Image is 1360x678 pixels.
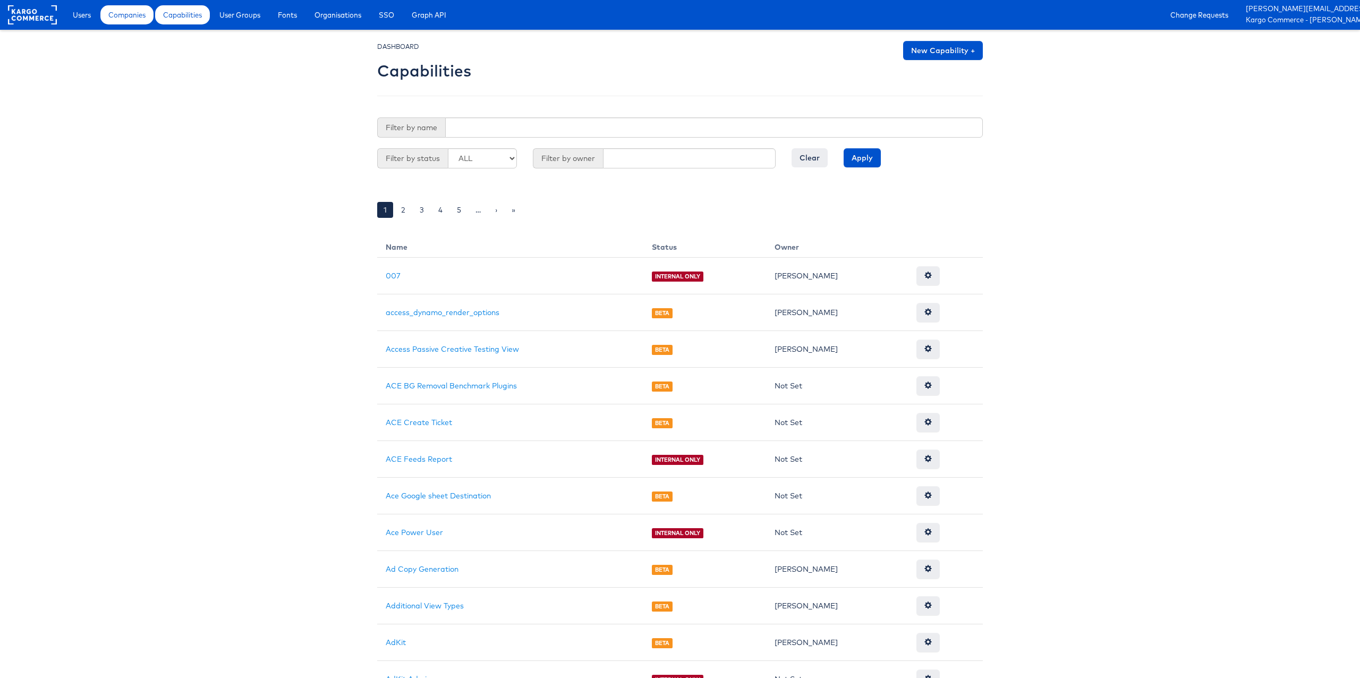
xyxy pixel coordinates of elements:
span: BETA [652,638,673,648]
span: BETA [652,491,673,502]
a: ACE BG Removal Benchmark Plugins [386,381,517,391]
a: Capabilities [155,5,210,24]
td: [PERSON_NAME] [766,331,908,368]
a: Ad Copy Generation [386,564,458,574]
a: 3 [413,202,430,218]
a: Users [65,5,99,24]
a: … [469,202,487,218]
span: Fonts [278,10,297,20]
span: SSO [379,10,394,20]
span: Companies [108,10,146,20]
a: 1 [377,202,393,218]
td: [PERSON_NAME] [766,588,908,624]
a: AdKit [386,638,406,647]
th: Owner [766,233,908,258]
a: [PERSON_NAME][EMAIL_ADDRESS][PERSON_NAME][DOMAIN_NAME] [1246,4,1352,15]
td: [PERSON_NAME] [766,258,908,294]
a: ACE Create Ticket [386,418,452,427]
a: 4 [432,202,449,218]
span: BETA [652,565,673,575]
td: [PERSON_NAME] [766,294,908,331]
a: » [505,202,522,218]
td: Not Set [766,404,908,441]
th: Name [377,233,643,258]
a: Additional View Types [386,601,464,611]
a: Graph API [404,5,454,24]
h2: Capabilities [377,62,471,80]
span: Capabilities [163,10,202,20]
a: 5 [450,202,467,218]
a: 007 [386,271,401,281]
small: DASHBOARD [377,43,419,50]
a: User Groups [211,5,268,24]
a: Fonts [270,5,305,24]
a: access_dynamo_render_options [386,308,499,317]
span: INTERNAL ONLY [652,528,704,538]
input: Clear [792,148,828,167]
a: 2 [395,202,412,218]
a: Ace Google sheet Destination [386,491,491,501]
span: BETA [652,308,673,318]
span: Filter by name [377,117,445,138]
span: Users [73,10,91,20]
a: Change Requests [1162,5,1236,24]
td: [PERSON_NAME] [766,624,908,661]
span: INTERNAL ONLY [652,272,704,282]
span: BETA [652,601,673,612]
span: User Groups [219,10,260,20]
span: BETA [652,345,673,355]
span: Graph API [412,10,446,20]
a: › [489,202,504,218]
a: New Capability + [903,41,983,60]
a: Ace Power User [386,528,443,537]
th: Status [643,233,766,258]
td: Not Set [766,514,908,551]
span: Organisations [314,10,361,20]
a: Access Passive Creative Testing View [386,344,519,354]
a: ACE Feeds Report [386,454,452,464]
input: Apply [844,148,881,167]
a: SSO [371,5,402,24]
span: BETA [652,418,673,428]
span: Filter by owner [533,148,603,168]
a: Kargo Commerce - [PERSON_NAME] [1246,15,1352,26]
span: Filter by status [377,148,448,168]
td: [PERSON_NAME] [766,551,908,588]
a: Organisations [307,5,369,24]
a: Companies [100,5,154,24]
td: Not Set [766,478,908,514]
span: BETA [652,382,673,392]
td: Not Set [766,368,908,404]
span: INTERNAL ONLY [652,455,704,465]
td: Not Set [766,441,908,478]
